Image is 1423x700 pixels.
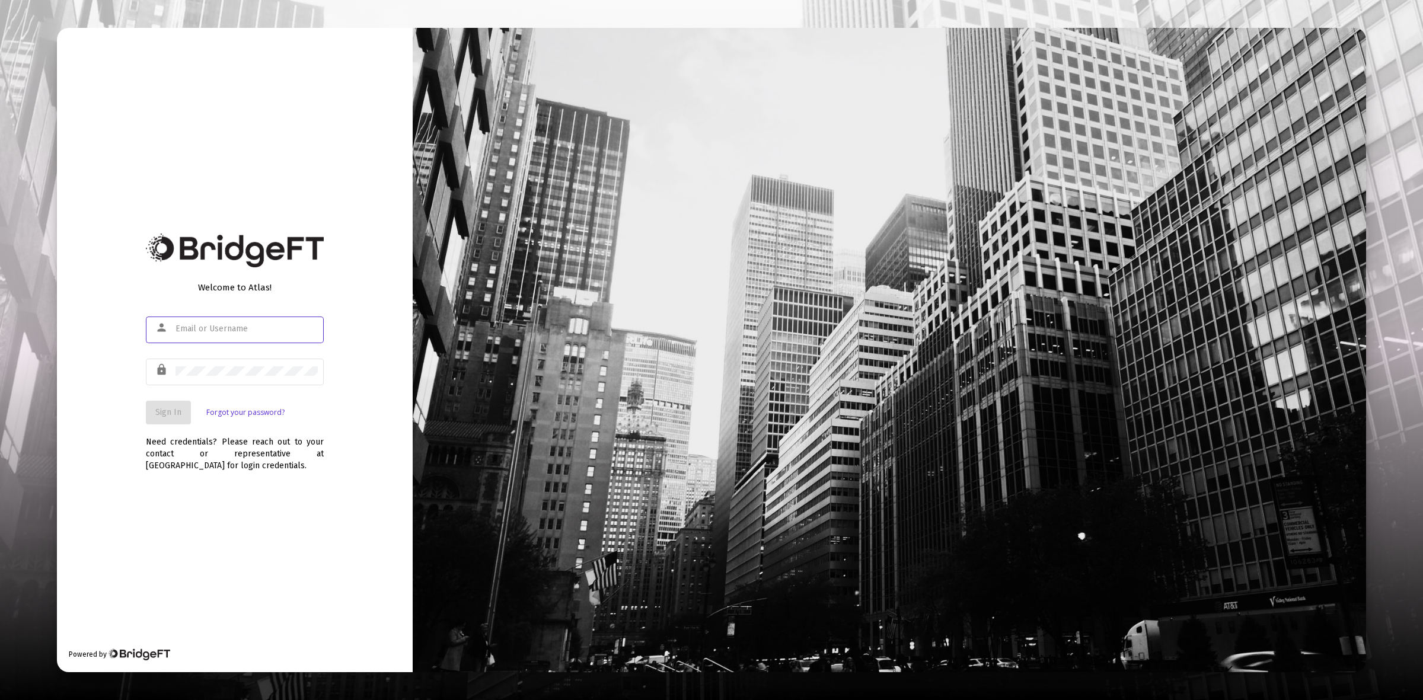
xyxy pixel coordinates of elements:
[146,401,191,424] button: Sign In
[146,282,324,293] div: Welcome to Atlas!
[176,324,318,334] input: Email or Username
[146,234,324,267] img: Bridge Financial Technology Logo
[155,363,170,377] mat-icon: lock
[155,321,170,335] mat-icon: person
[69,648,170,660] div: Powered by
[206,407,285,418] a: Forgot your password?
[155,407,181,417] span: Sign In
[146,424,324,472] div: Need credentials? Please reach out to your contact or representative at [GEOGRAPHIC_DATA] for log...
[108,648,170,660] img: Bridge Financial Technology Logo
